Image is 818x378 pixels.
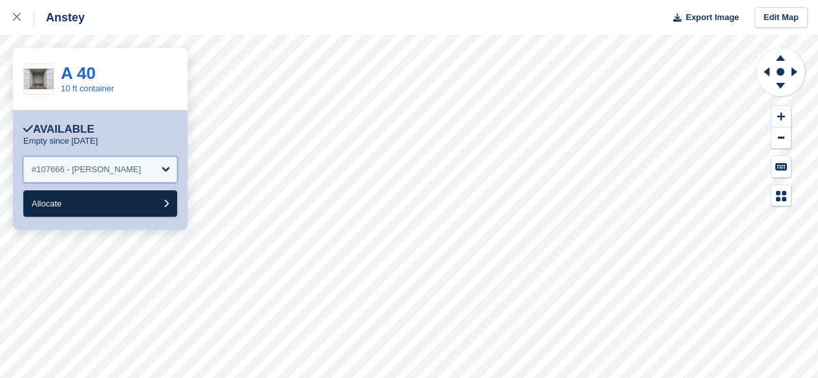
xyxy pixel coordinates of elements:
button: Map Legend [771,185,791,206]
button: Keyboard Shortcuts [771,156,791,177]
div: Anstey [34,10,85,25]
div: #107666 - [PERSON_NAME] [32,163,141,176]
a: A 40 [61,63,96,83]
img: Screenshot%202025-01-17%20at%2016.12.08.png [24,69,54,89]
button: Zoom In [771,106,791,128]
div: Available [23,123,94,136]
button: Export Image [665,7,739,28]
button: Allocate [23,190,177,217]
span: Export Image [685,11,738,24]
p: Empty since [DATE] [23,136,98,146]
a: 10 ft container [61,83,114,93]
a: Edit Map [755,7,808,28]
span: Allocate [32,199,61,208]
button: Zoom Out [771,128,791,149]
